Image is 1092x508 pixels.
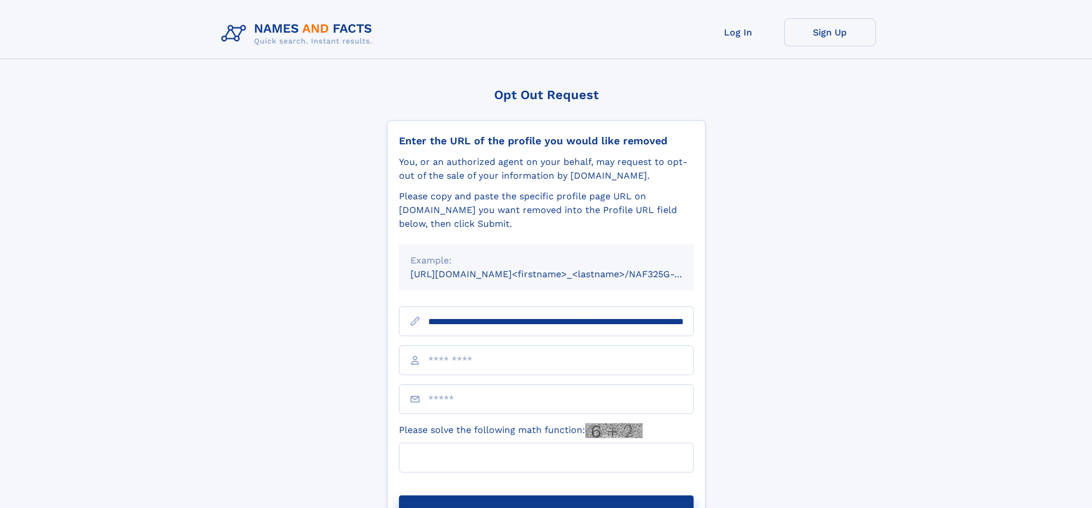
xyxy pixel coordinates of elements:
[399,190,694,231] div: Please copy and paste the specific profile page URL on [DOMAIN_NAME] you want removed into the Pr...
[399,155,694,183] div: You, or an authorized agent on your behalf, may request to opt-out of the sale of your informatio...
[410,269,715,279] small: [URL][DOMAIN_NAME]<firstname>_<lastname>/NAF325G-xxxxxxxx
[399,423,643,438] label: Please solve the following math function:
[784,18,876,46] a: Sign Up
[692,18,784,46] a: Log In
[410,254,682,267] div: Example:
[217,18,382,49] img: Logo Names and Facts
[387,88,706,102] div: Opt Out Request
[399,135,694,147] div: Enter the URL of the profile you would like removed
